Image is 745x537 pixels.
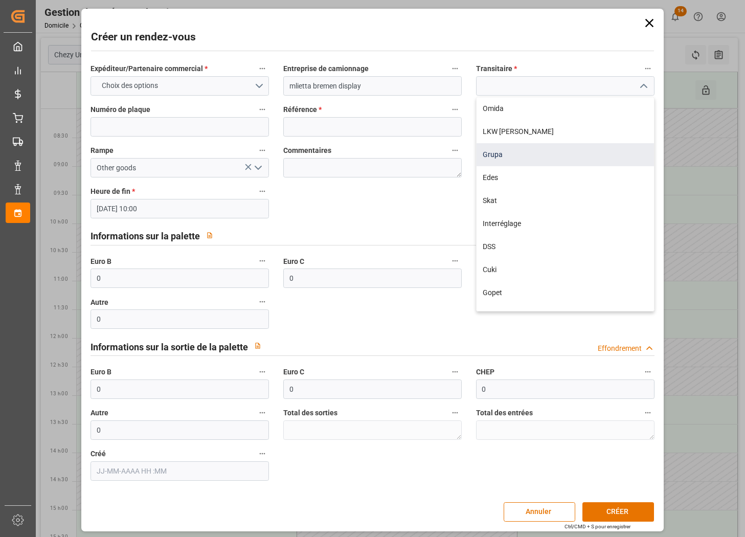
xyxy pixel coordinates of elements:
font: Autre [91,409,108,417]
button: Ouvrir le menu [91,76,269,96]
h2: Informations sur la sortie de la palette [91,340,248,354]
button: Total des sorties [448,406,462,419]
button: Rampe [256,144,269,157]
button: Heure de fin * [256,185,269,198]
button: Commentaires [448,144,462,157]
button: CHEP [641,365,654,378]
div: Ctrl/CMD + S pour enregistrer [565,523,630,530]
font: Rampe [91,146,114,154]
div: Interréglage [477,212,654,235]
button: Autre [256,295,269,308]
div: Edes [477,166,654,189]
button: Expéditeur/Partenaire commercial * [256,62,269,75]
h2: Créer un rendez-vous [91,29,196,46]
div: DSS [477,235,654,258]
button: Référence * [448,103,462,116]
div: Cuki [477,258,654,281]
font: Total des entrées [476,409,533,417]
div: Omida [477,97,654,120]
font: Heure de fin [91,187,130,195]
div: Grupa [477,143,654,166]
button: Euro C [448,365,462,378]
font: Numéro de plaque [91,105,150,114]
div: Effondrement [598,343,642,354]
font: CHEP [476,368,494,376]
font: Créé [91,450,106,458]
font: Autre [91,298,108,306]
input: Type à rechercher/sélectionner [91,158,269,177]
button: Créé [256,447,269,460]
h2: Informations sur la palette [91,229,200,243]
font: Euro C [283,368,304,376]
button: View description [248,336,267,355]
font: Euro B [91,368,111,376]
button: Transitaire * [641,62,654,75]
font: Référence [283,105,317,114]
button: Euro B [256,254,269,267]
div: LKW [PERSON_NAME] [477,120,654,143]
font: Entreprise de camionnage [283,64,369,73]
div: Yolda [477,304,654,327]
button: Fermer le menu [635,78,650,94]
div: Gopet [477,281,654,304]
font: Expéditeur/Partenaire commercial [91,64,203,73]
button: Euro C [448,254,462,267]
font: Commentaires [283,146,331,154]
button: Numéro de plaque [256,103,269,116]
button: Ouvrir le menu [250,160,265,176]
button: View description [200,226,219,245]
font: Euro C [283,257,304,265]
button: Entreprise de camionnage [448,62,462,75]
span: Choix des options [97,80,163,91]
button: Autre [256,406,269,419]
font: Euro B [91,257,111,265]
button: Total des entrées [641,406,654,419]
button: Euro B [256,365,269,378]
input: JJ-MM-AAAA HH :MM [91,461,269,481]
div: Skat [477,189,654,212]
font: Total des sorties [283,409,337,417]
button: Annuler [504,502,575,522]
input: JJ-MM-AAAA HH :MM [91,199,269,218]
font: Transitaire [476,64,512,73]
button: CRÉER [582,502,654,522]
